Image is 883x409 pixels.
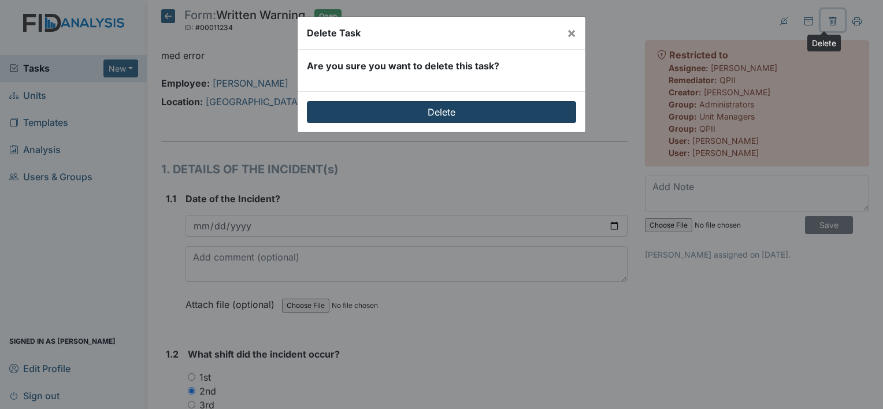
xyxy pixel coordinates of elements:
span: × [567,24,576,41]
strong: Are you sure you want to delete this task? [307,60,499,72]
div: Delete [807,35,841,51]
div: Delete Task [307,26,361,40]
input: Delete [307,101,576,123]
button: Close [558,17,585,49]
